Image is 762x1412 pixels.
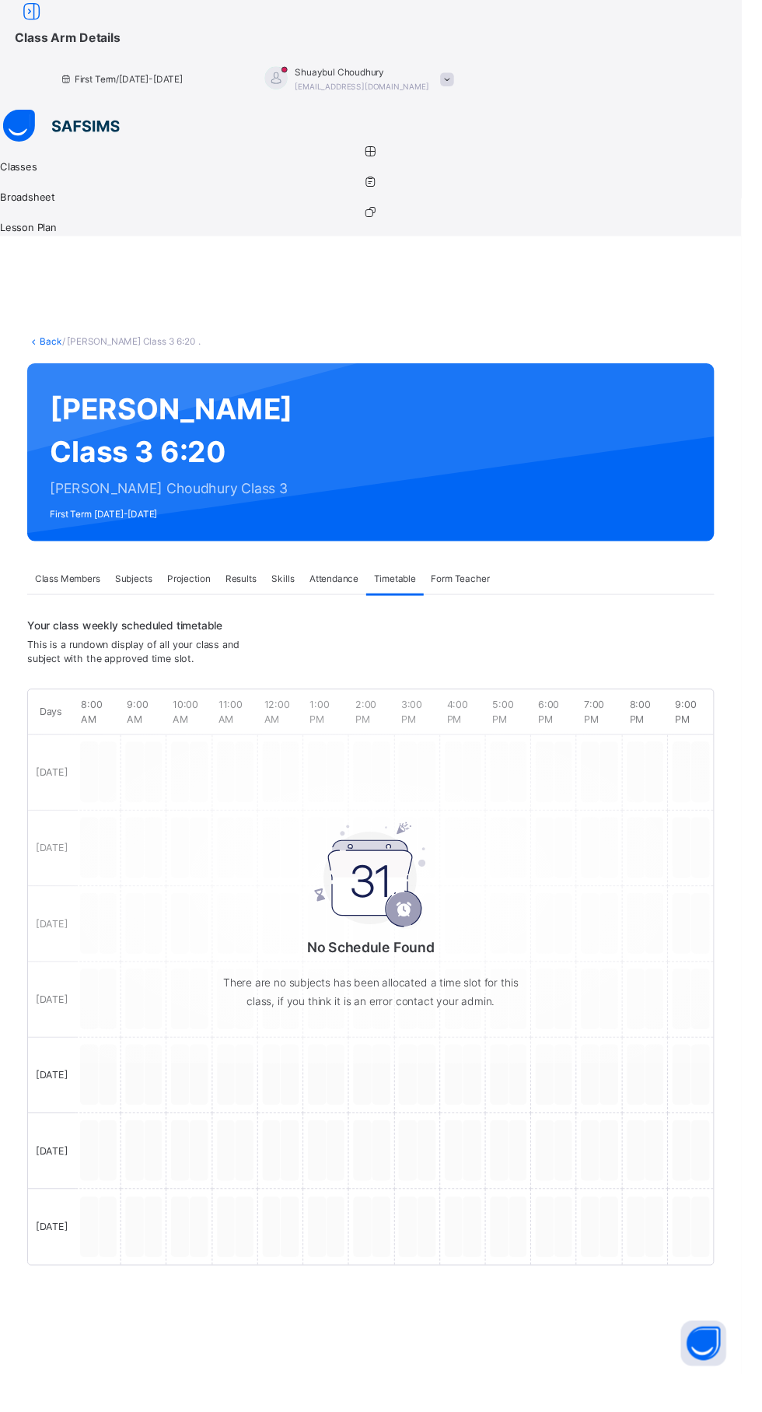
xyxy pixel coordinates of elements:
div: 3:00 PM [404,709,451,754]
span: Skills [279,588,302,602]
span: Form Teacher [443,588,503,602]
span: Class Members [36,588,103,602]
span: This is a rundown display of all your class and subject with the approved time slot. [28,657,246,683]
span: session/term information [61,75,188,89]
div: 2:00 PM [358,709,404,754]
span: Results [232,588,264,602]
span: First Term [DATE]-[DATE] [51,522,301,536]
span: Timetable [384,588,428,602]
span: Shuaybul Choudhury [303,68,441,82]
div: Shuaybul Choudhury [257,68,474,96]
span: Subjects [118,588,156,602]
span: Attendance [318,588,369,602]
div: 9:00 AM [123,709,170,754]
p: No Schedule Found [225,963,537,984]
div: [DATE] [29,1222,78,1300]
div: [DATE] [29,1144,78,1222]
div: 8:00 AM [75,709,122,754]
span: [EMAIL_ADDRESS][DOMAIN_NAME] [303,84,441,93]
span: Projection [172,588,216,602]
img: safsims [3,113,123,145]
div: Days [29,709,75,754]
div: [DATE] [29,1067,78,1144]
div: 4:00 PM [452,709,498,754]
div: 11:00 AM [217,709,264,754]
div: 1:00 PM [310,709,357,754]
div: 12:00 AM [264,709,310,754]
div: 7:00 PM [592,709,639,754]
div: 8:00 PM [639,709,686,754]
span: / [PERSON_NAME] Class 3 6:20 . [64,345,206,356]
img: gery-calendar.52d17cb8ce316cacc015ad16d2b21a25.svg [323,845,439,956]
div: 9:00 PM [687,709,733,754]
div: 6:00 PM [545,709,592,754]
a: Back [41,345,64,356]
div: 5:00 PM [498,709,545,754]
p: There are no subjects has been allocated a time slot for this class, if you think it is an error ... [225,1000,537,1039]
div: No Schedule Found [225,802,537,1070]
button: Open asap [700,1358,746,1404]
span: Your class weekly scheduled timetable [28,635,258,651]
span: Class Arm Details [16,31,124,47]
div: 10:00 AM [170,709,216,754]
